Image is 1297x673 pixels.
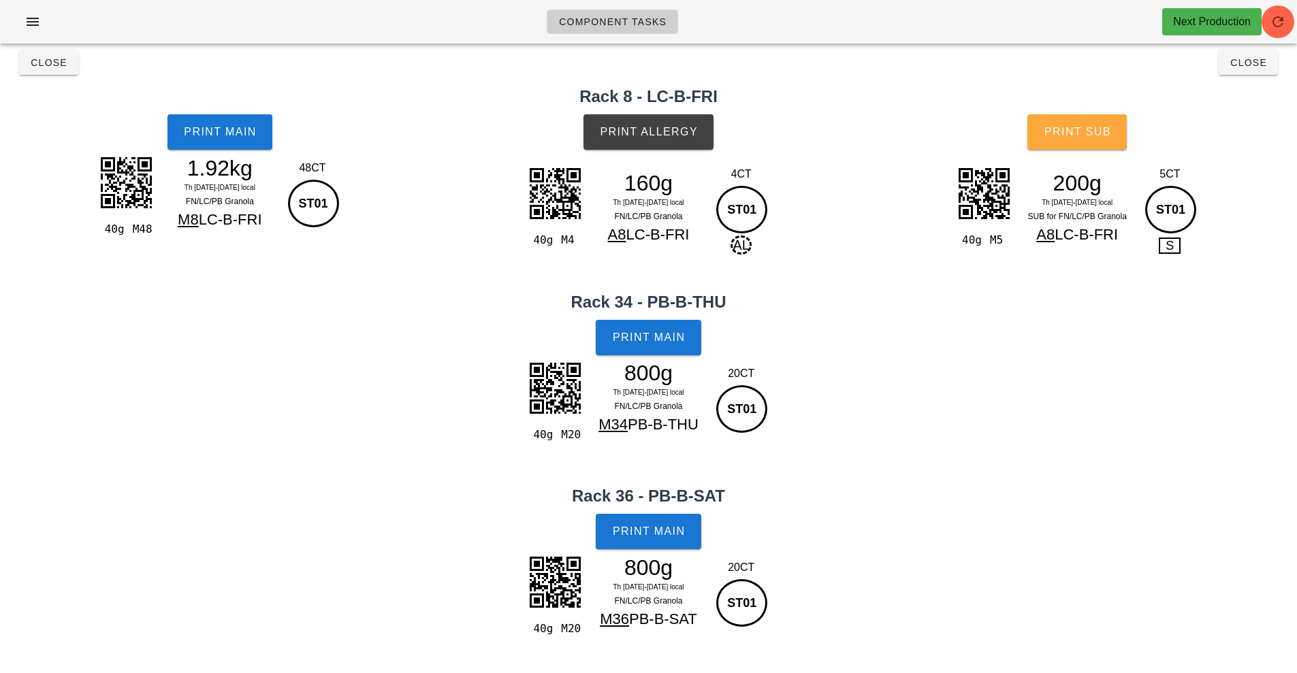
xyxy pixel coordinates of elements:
button: Print Allergy [583,114,714,150]
img: 8YlhVCSRTyRhyz3kpkKqqsJ2fEdg6ZTmQfREwkL7Yblk2kK2w9U0ykL7Yblk2kK2w9U0ykL7Yblk2kK2w9U0ykL7Yblk2kK2w... [521,354,589,422]
button: Print Main [596,514,701,549]
button: Print Sub [1027,114,1127,150]
div: 1.92kg [161,158,279,178]
div: 200g [1018,173,1136,193]
div: 40g [528,231,556,249]
span: PB-B-THU [628,416,699,433]
div: 40g [99,220,127,238]
div: 40g [957,231,984,249]
div: 48CT [285,160,341,176]
div: 800g [590,557,708,578]
div: M48 [127,220,155,238]
div: M4 [556,231,583,249]
span: Th [DATE]-[DATE] local [613,389,684,396]
span: S [1159,237,1181,254]
span: M8 [178,211,199,228]
h2: Rack 36 - PB-B-SAT [8,484,1289,508]
div: 160g [590,173,708,193]
div: 40g [528,426,556,444]
span: Close [30,57,67,68]
span: Print Allergy [599,126,698,138]
div: ST01 [716,385,767,433]
h2: Rack 34 - PB-B-THU [8,290,1289,314]
span: A8 [608,226,626,243]
button: Print Main [596,320,701,355]
span: LC-B-FRI [626,226,690,243]
img: NGAJDGTJ2VX6LIBBCCEoLbULIQrDJVSGEoLTQJoQsBJtcFUIISgttQshCsMlVIYSgtNAmhCwEm1wVQghKC21CyEKwyVXfrRM4... [950,159,1018,227]
img: Jgc3teaQsxDBylYImYTEELBJTAghaIMYAjaJ+UpCAL4J6USgy7I658pjAIEQAkBaGRJCVqIN5gohAKSVISFkJdpgrhACQFoZE... [521,548,589,616]
h2: Rack 8 - LC-B-FRI [8,84,1289,109]
button: Close [19,50,78,75]
div: M5 [984,231,1012,249]
div: ST01 [716,579,767,627]
span: LC-B-FRI [1055,226,1118,243]
div: 4CT [713,166,769,182]
div: 800g [590,363,708,383]
div: FN/LC/PB Granola [590,399,708,413]
span: Th [DATE]-[DATE] local [185,184,255,191]
button: Close [1219,50,1278,75]
div: M20 [556,620,583,638]
span: LC-B-FRI [199,211,262,228]
div: 5CT [1142,166,1198,182]
img: 0IoA+oZzX5QAAAABJRU5ErkJggg== [92,148,160,216]
div: ST01 [288,180,339,227]
div: SUB for FN/LC/PB Granola [1018,210,1136,223]
div: 20CT [713,365,769,382]
div: M20 [556,426,583,444]
div: ST01 [1145,186,1196,233]
div: ST01 [716,186,767,233]
button: Print Main [167,114,272,150]
div: FN/LC/PB Granola [590,594,708,608]
span: Component Tasks [558,16,667,27]
div: Next Production [1173,14,1251,30]
span: Close [1230,57,1267,68]
span: Print Sub [1044,126,1111,138]
span: A8 [1036,226,1055,243]
span: Print Main [183,126,257,138]
span: PB-B-SAT [629,610,697,627]
div: 20CT [713,559,769,576]
span: Print Main [612,331,686,344]
span: Th [DATE]-[DATE] local [1042,199,1112,206]
span: M34 [598,416,628,433]
span: Print Main [612,525,686,538]
img: i01JEA2AKJCcGoLGRidhoAMrer+t6esADkVUGGOpawA2QDIKgjZ51mB1tVJhJxTIEDmtG3tHCAt2eYeCpA5bVs7B0hLtrmHAm... [521,159,589,227]
span: Th [DATE]-[DATE] local [613,583,684,591]
span: M36 [600,610,629,627]
div: 40g [528,620,556,638]
a: Component Tasks [547,10,678,34]
span: AL [731,235,751,255]
div: FN/LC/PB Granola [590,210,708,223]
div: FN/LC/PB Granola [161,195,279,208]
span: Th [DATE]-[DATE] local [613,199,684,206]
